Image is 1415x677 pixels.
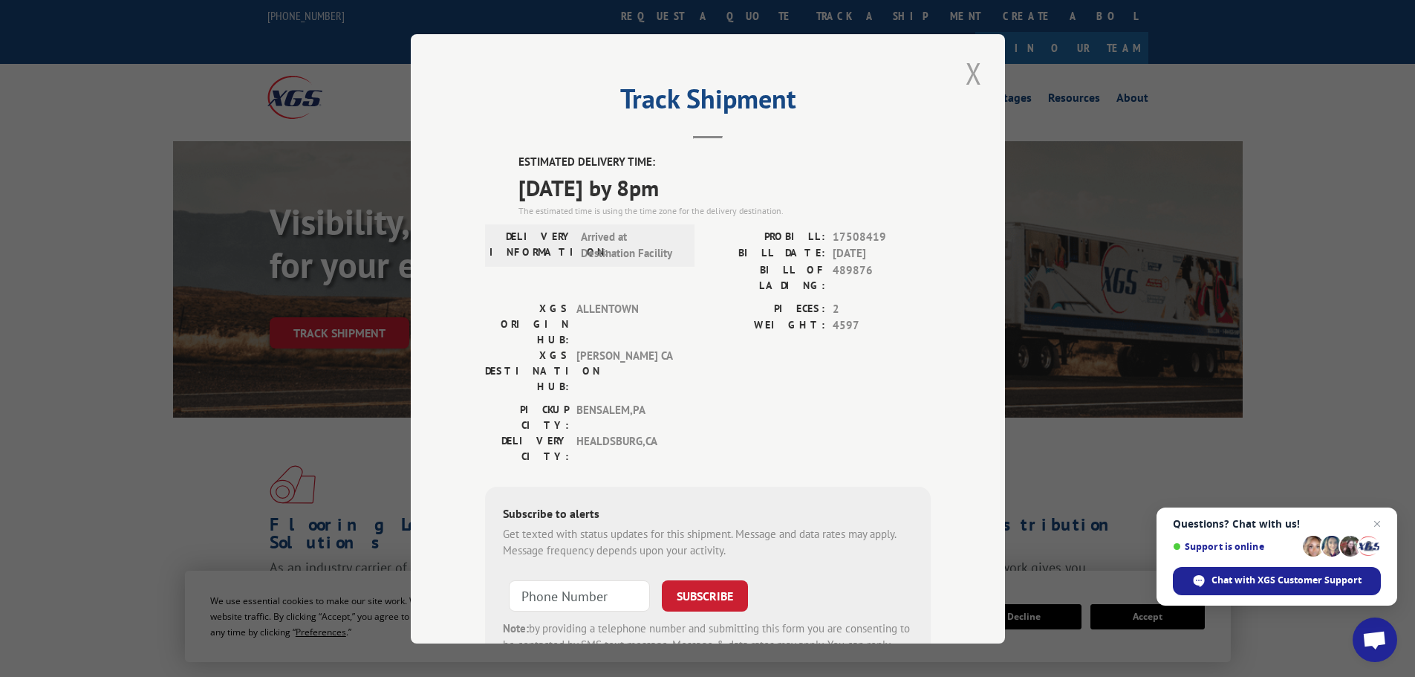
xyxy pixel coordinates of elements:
label: PROBILL: [708,228,825,245]
span: [DATE] by 8pm [518,170,931,204]
span: Questions? Chat with us! [1173,518,1381,530]
div: Get texted with status updates for this shipment. Message and data rates may apply. Message frequ... [503,525,913,559]
input: Phone Number [509,580,650,611]
span: BENSALEM , PA [576,401,677,433]
span: 2 [833,300,931,317]
label: ESTIMATED DELIVERY TIME: [518,154,931,171]
span: HEALDSBURG , CA [576,433,677,464]
div: Subscribe to alerts [503,504,913,525]
span: [DATE] [833,245,931,262]
div: by providing a telephone number and submitting this form you are consenting to be contacted by SM... [503,620,913,670]
label: BILL OF LADING: [708,262,825,293]
span: 489876 [833,262,931,293]
label: XGS ORIGIN HUB: [485,300,569,347]
label: PIECES: [708,300,825,317]
a: Open chat [1353,618,1397,662]
strong: Note: [503,621,529,635]
span: 17508419 [833,228,931,245]
label: BILL DATE: [708,245,825,262]
span: Chat with XGS Customer Support [1211,574,1362,587]
div: The estimated time is using the time zone for the delivery destination. [518,204,931,217]
label: PICKUP CITY: [485,401,569,433]
label: DELIVERY CITY: [485,433,569,464]
span: Arrived at Destination Facility [581,228,681,262]
label: XGS DESTINATION HUB: [485,347,569,394]
span: 4597 [833,317,931,334]
span: [PERSON_NAME] CA [576,347,677,394]
label: WEIGHT: [708,317,825,334]
span: Support is online [1173,541,1298,552]
button: Close modal [961,53,986,94]
span: ALLENTOWN [576,300,677,347]
h2: Track Shipment [485,88,931,117]
span: Chat with XGS Customer Support [1173,567,1381,595]
button: SUBSCRIBE [662,580,748,611]
label: DELIVERY INFORMATION: [489,228,573,262]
